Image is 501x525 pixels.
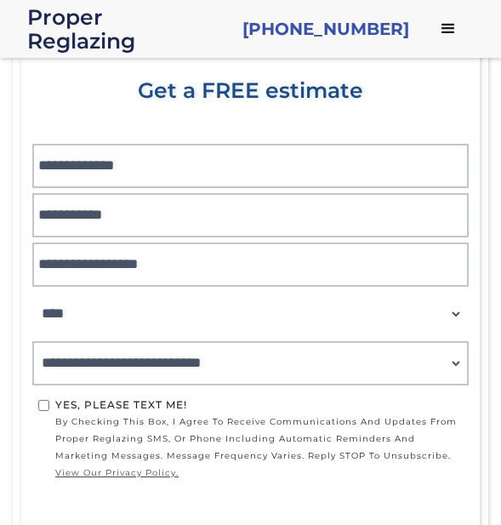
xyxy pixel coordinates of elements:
a: view our privacy policy. [55,465,463,482]
div: Yes, Please text me! [55,397,463,414]
div: menu [423,3,474,54]
a: [PHONE_NUMBER] [242,17,409,41]
input: Yes, Please text me!by checking this box, I agree to receive communications and updates from Prop... [38,400,49,411]
span: by checking this box, I agree to receive communications and updates from Proper Reglazing SMS, or... [55,414,463,482]
a: home [27,5,229,53]
div: Proper Reglazing [27,5,229,53]
div: Get a FREE estimate [38,78,463,150]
